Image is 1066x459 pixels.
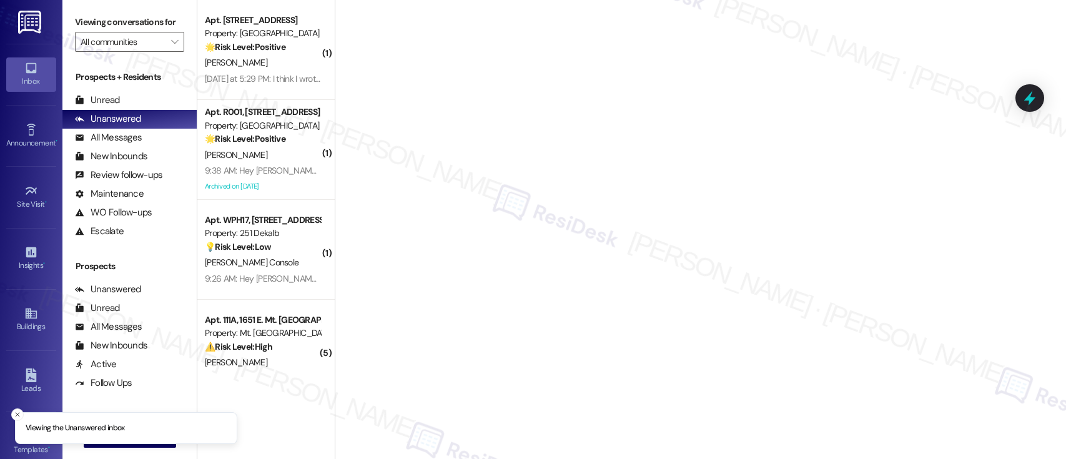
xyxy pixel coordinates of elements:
[62,260,197,273] div: Prospects
[18,11,44,34] img: ResiDesk Logo
[11,408,24,421] button: Close toast
[205,133,285,144] strong: 🌟 Risk Level: Positive
[75,131,142,144] div: All Messages
[62,71,197,84] div: Prospects + Residents
[6,365,56,398] a: Leads
[205,106,320,119] div: Apt. R001, [STREET_ADDRESS]
[75,302,120,315] div: Unread
[26,423,125,434] p: Viewing the Unanswered inbox
[48,443,50,452] span: •
[75,225,124,238] div: Escalate
[205,27,320,40] div: Property: [GEOGRAPHIC_DATA]
[205,14,320,27] div: Apt. [STREET_ADDRESS]
[75,94,120,107] div: Unread
[6,180,56,214] a: Site Visit •
[205,57,267,68] span: [PERSON_NAME]
[75,283,141,296] div: Unanswered
[205,341,272,352] strong: ⚠️ Risk Level: High
[56,137,57,146] span: •
[75,169,162,182] div: Review follow-ups
[205,257,299,268] span: [PERSON_NAME] Console
[205,149,267,160] span: [PERSON_NAME]
[75,187,144,200] div: Maintenance
[205,165,733,176] div: 9:38 AM: Hey [PERSON_NAME], we appreciate your text! We'll be back at 11AM to help you out. If it...
[75,12,184,32] label: Viewing conversations for
[205,273,733,284] div: 9:26 AM: Hey [PERSON_NAME], we appreciate your text! We'll be back at 11AM to help you out. If it...
[205,41,285,52] strong: 🌟 Risk Level: Positive
[6,303,56,337] a: Buildings
[75,320,142,333] div: All Messages
[205,227,320,240] div: Property: 251 Dekalb
[205,73,363,84] div: [DATE] at 5:29 PM: I think I wrote a good one
[205,119,320,132] div: Property: [GEOGRAPHIC_DATA]
[81,32,164,52] input: All communities
[6,242,56,275] a: Insights •
[75,150,147,163] div: New Inbounds
[75,339,147,352] div: New Inbounds
[75,112,141,126] div: Unanswered
[205,313,320,327] div: Apt. 111A, 1651 E. Mt. [GEOGRAPHIC_DATA]
[205,327,320,340] div: Property: Mt. [GEOGRAPHIC_DATA]
[205,357,267,368] span: [PERSON_NAME]
[205,241,271,252] strong: 💡 Risk Level: Low
[45,198,47,207] span: •
[204,179,322,194] div: Archived on [DATE]
[43,259,45,268] span: •
[75,206,152,219] div: WO Follow-ups
[75,377,132,390] div: Follow Ups
[6,57,56,91] a: Inbox
[171,37,178,47] i: 
[205,214,320,227] div: Apt. WPH17, [STREET_ADDRESS]
[75,358,117,371] div: Active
